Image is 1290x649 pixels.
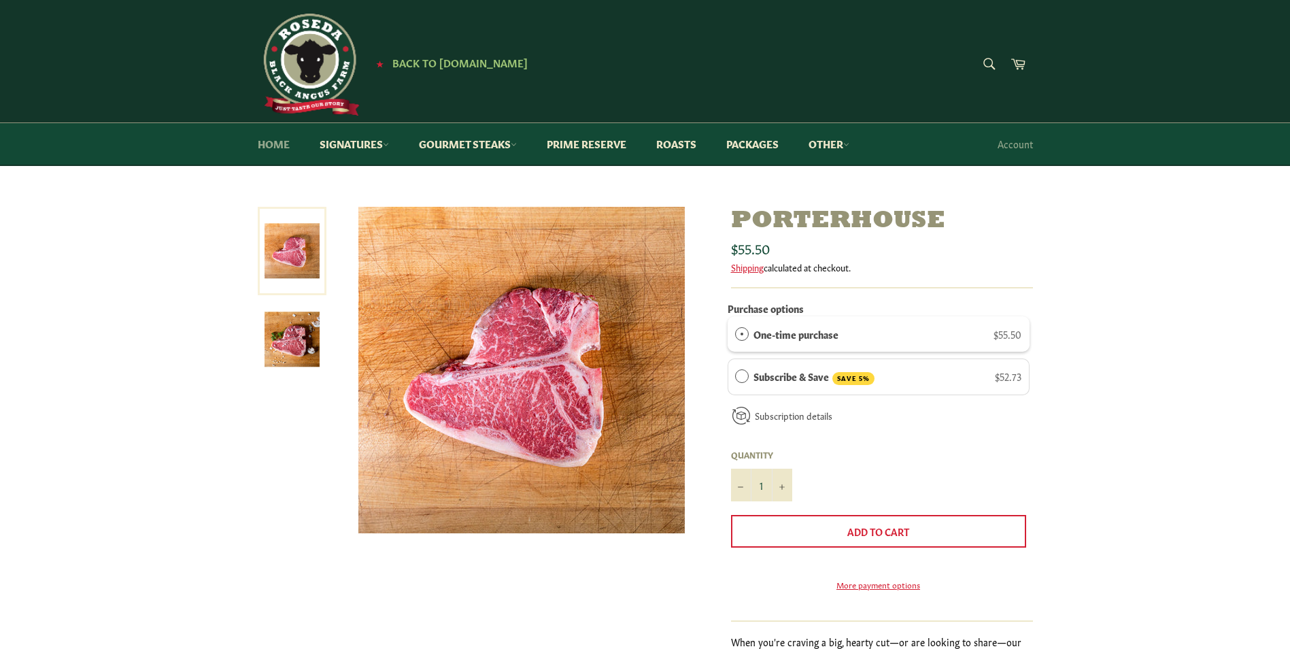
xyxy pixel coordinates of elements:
[358,207,685,533] img: Porterhouse
[731,261,764,273] a: Shipping
[731,469,751,501] button: Reduce item quantity by one
[735,369,749,384] div: Subscribe & Save
[369,58,528,69] a: ★ Back to [DOMAIN_NAME]
[753,327,838,342] label: One-time purchase
[728,301,804,315] label: Purchase options
[731,579,1026,590] a: More payment options
[994,327,1021,341] span: $55.50
[731,449,792,461] label: Quantity
[772,469,792,501] button: Increase item quantity by one
[643,123,710,165] a: Roasts
[731,207,1033,236] h1: Porterhouse
[392,55,528,69] span: Back to [DOMAIN_NAME]
[735,327,749,342] div: One-time purchase
[244,123,303,165] a: Home
[995,369,1021,383] span: $52.73
[795,123,863,165] a: Other
[832,372,875,385] span: SAVE 5%
[405,123,530,165] a: Gourmet Steaks
[847,525,909,538] span: Add to Cart
[731,238,770,257] span: $55.50
[265,312,320,367] img: Porterhouse
[753,369,875,385] label: Subscribe & Save
[713,123,792,165] a: Packages
[755,409,832,422] a: Subscription details
[306,123,403,165] a: Signatures
[258,14,360,116] img: Roseda Beef
[533,123,640,165] a: Prime Reserve
[991,124,1040,164] a: Account
[376,58,384,69] span: ★
[731,261,1033,273] div: calculated at checkout.
[731,515,1026,548] button: Add to Cart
